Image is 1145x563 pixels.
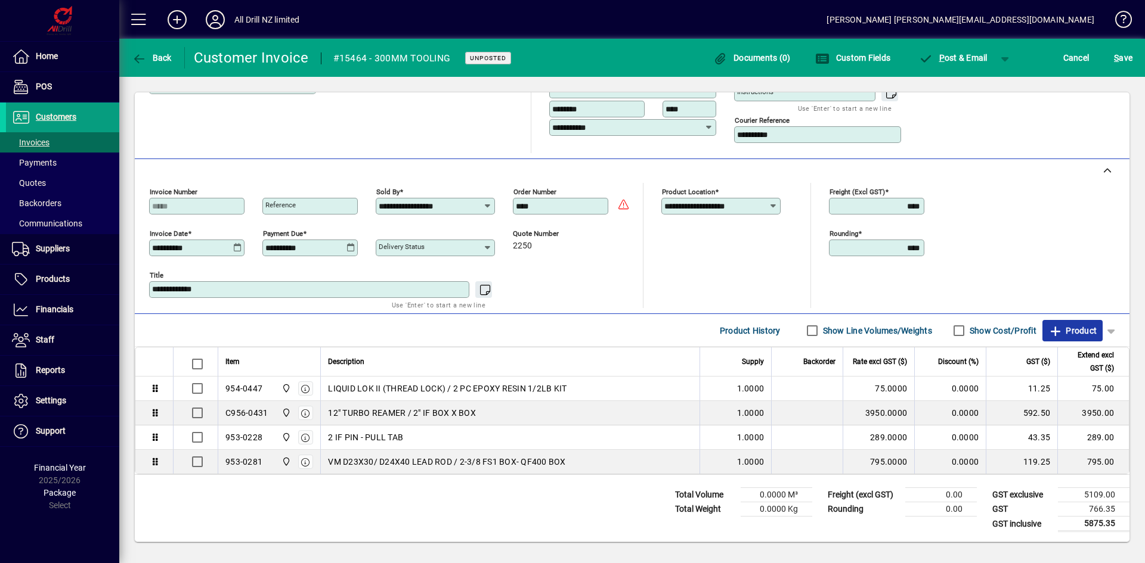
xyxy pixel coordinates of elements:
td: Total Weight [669,502,741,517]
span: Financials [36,304,73,314]
span: All Drill NZ Limited [278,455,292,468]
span: Unposted [470,54,506,62]
mat-label: Invoice date [150,229,188,238]
td: Rounding [822,502,905,517]
mat-label: Delivery status [379,242,425,251]
a: Financials [6,295,119,325]
div: [PERSON_NAME] [PERSON_NAME][EMAIL_ADDRESS][DOMAIN_NAME] [827,10,1094,29]
td: 11.25 [986,377,1057,401]
span: 1.0000 [737,456,765,468]
a: Reports [6,356,119,385]
div: All Drill NZ limited [234,10,300,29]
span: Back [132,53,172,63]
td: 0.0000 [914,450,986,474]
td: GST [986,502,1058,517]
td: Total Volume [669,488,741,502]
app-page-header-button: Back [119,47,185,69]
span: VM D23X30/ D24X40 LEAD ROD / 2-3/8 FS1 BOX- QF400 BOX [328,456,565,468]
div: Customer Invoice [194,48,309,67]
td: 5875.35 [1058,517,1129,531]
a: Quotes [6,173,119,193]
span: Rate excl GST ($) [853,355,907,368]
span: Support [36,426,66,436]
span: Product History [720,321,781,340]
span: All Drill NZ Limited [278,431,292,444]
a: Knowledge Base [1106,2,1130,41]
span: Documents (0) [713,53,791,63]
span: All Drill NZ Limited [278,382,292,395]
td: 289.00 [1057,425,1129,450]
span: POS [36,82,52,91]
span: Financial Year [34,463,86,472]
td: 0.0000 Kg [741,502,812,517]
span: GST ($) [1026,355,1050,368]
span: Discount (%) [938,355,979,368]
span: Staff [36,335,54,344]
mat-hint: Use 'Enter' to start a new line [798,101,892,115]
div: 795.0000 [850,456,907,468]
span: Cancel [1063,48,1090,67]
span: Description [328,355,364,368]
mat-label: Freight (excl GST) [830,188,885,196]
td: 0.0000 [914,425,986,450]
a: Communications [6,213,119,234]
span: Reports [36,365,65,375]
mat-label: Product location [662,188,715,196]
mat-label: Invoice number [150,188,197,196]
div: 289.0000 [850,431,907,443]
div: 953-0281 [225,456,262,468]
span: S [1114,53,1119,63]
span: Products [36,274,70,284]
span: LIQUID LOK II (THREAD LOCK) / 2 PC EPOXY RESIN 1/2LB KIT [328,382,567,394]
div: 954-0447 [225,382,262,394]
span: Quotes [12,178,46,188]
td: 75.00 [1057,377,1129,401]
div: 75.0000 [850,382,907,394]
td: 119.25 [986,450,1057,474]
div: #15464 - 300MM TOOLING [333,49,451,68]
td: GST inclusive [986,517,1058,531]
span: Quote number [513,230,584,238]
button: Add [158,9,196,30]
span: 2250 [513,241,532,251]
span: Suppliers [36,244,70,253]
td: 0.00 [905,502,977,517]
span: Payments [12,158,57,167]
td: 795.00 [1057,450,1129,474]
mat-label: Rounding [830,229,858,238]
td: 592.50 [986,401,1057,425]
span: P [939,53,945,63]
a: Suppliers [6,234,119,264]
a: Home [6,42,119,71]
span: Customers [36,112,76,122]
td: 0.0000 [914,377,986,401]
td: 0.0000 [914,401,986,425]
mat-label: Title [150,271,163,279]
div: 953-0228 [225,431,262,443]
mat-label: Order number [513,188,556,196]
span: Supply [742,355,764,368]
td: 5109.00 [1058,488,1129,502]
div: C956-0431 [225,407,268,419]
span: Home [36,51,58,61]
mat-label: Sold by [376,188,400,196]
a: Support [6,416,119,446]
td: 766.35 [1058,502,1129,517]
mat-label: Payment due [263,229,303,238]
span: 12" TURBO REAMER / 2" IF BOX X BOX [328,407,476,419]
mat-hint: Use 'Enter' to start a new line [392,298,485,312]
button: Cancel [1060,47,1093,69]
span: Package [44,488,76,497]
span: ost & Email [918,53,988,63]
span: 1.0000 [737,382,765,394]
button: Product [1042,320,1103,341]
td: 43.35 [986,425,1057,450]
span: Custom Fields [815,53,890,63]
button: Back [129,47,175,69]
span: Settings [36,396,66,405]
span: 2 IF PIN - PULL TAB [328,431,403,443]
span: Product [1048,321,1097,340]
span: Invoices [12,138,49,147]
span: 1.0000 [737,407,765,419]
span: Backorders [12,198,61,208]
